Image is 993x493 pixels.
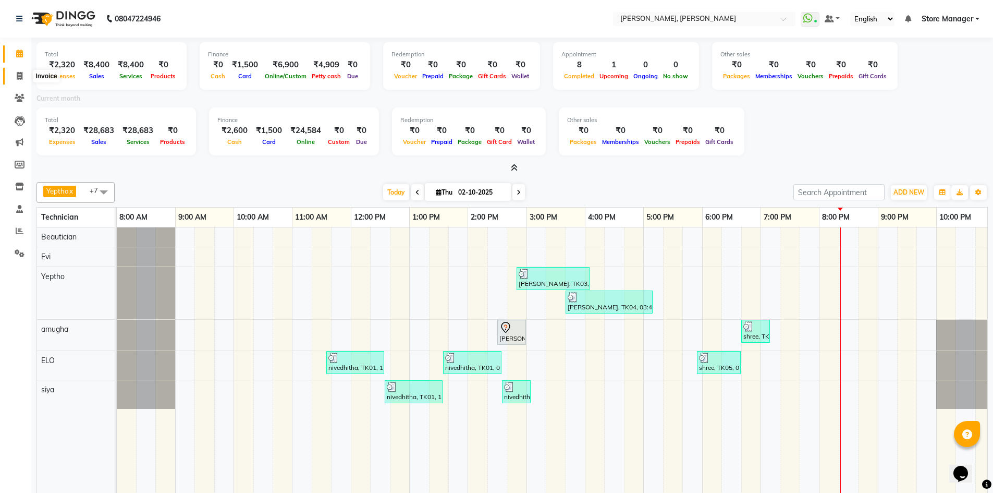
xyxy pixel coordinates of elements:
[400,116,537,125] div: Redemption
[262,59,309,71] div: ₹6,900
[345,73,361,80] span: Due
[294,138,317,146] span: Online
[703,210,735,225] a: 6:00 PM
[428,125,455,137] div: ₹0
[89,138,109,146] span: Sales
[631,73,660,80] span: Ongoing
[325,125,352,137] div: ₹0
[561,73,597,80] span: Completed
[208,50,362,59] div: Finance
[698,353,740,372] div: shree, TK05, 05:55 PM-06:40 PM, Permanent Nail Paint Solid Color-Hand,Nail Art Glitter Per Finger...
[45,125,79,137] div: ₹2,320
[41,232,77,242] span: Beautician
[114,59,148,71] div: ₹8,400
[761,210,794,225] a: 7:00 PM
[826,59,856,71] div: ₹0
[41,324,68,334] span: amugha
[208,59,228,71] div: ₹0
[148,73,178,80] span: Products
[937,210,974,225] a: 10:00 PM
[46,138,78,146] span: Expenses
[344,59,362,71] div: ₹0
[41,272,65,281] span: Yeptho
[46,187,68,195] span: Yeptho
[90,186,106,195] span: +7
[45,50,178,59] div: Total
[567,116,736,125] div: Other sales
[893,188,924,196] span: ADD NEW
[597,59,631,71] div: 1
[795,59,826,71] div: ₹0
[45,116,188,125] div: Total
[420,73,446,80] span: Prepaid
[949,451,983,483] iframe: chat widget
[642,138,673,146] span: Vouchers
[433,188,455,196] span: Thu
[446,73,475,80] span: Package
[631,59,660,71] div: 0
[518,269,589,288] div: [PERSON_NAME], TK03, 02:50 PM-04:05 PM, Permanent Nail Paint Solid Color-Hand,Restoration Removal...
[878,210,911,225] a: 9:00 PM
[410,210,443,225] a: 1:00 PM
[286,125,325,137] div: ₹24,584
[176,210,209,225] a: 9:00 AM
[455,185,507,200] input: 2025-10-02
[236,73,254,80] span: Card
[567,292,652,312] div: [PERSON_NAME], TK04, 03:40 PM-05:10 PM, Permanent Nail Paint Solid Color-Hand,Nail Art French Col...
[148,59,178,71] div: ₹0
[514,138,537,146] span: Wallet
[753,73,795,80] span: Memberships
[27,4,98,33] img: logo
[33,70,59,82] div: Invoice
[444,353,500,372] div: nivedhitha, TK01, 01:35 PM-02:35 PM, Nail Art Ombre-Hand
[484,138,514,146] span: Gift Card
[856,59,889,71] div: ₹0
[117,73,145,80] span: Services
[79,125,118,137] div: ₹28,683
[742,321,769,341] div: shree, TK05, 06:40 PM-07:10 PM, Permanent Nail Paint Solid Color-Toes
[561,50,691,59] div: Appointment
[826,73,856,80] span: Prepaids
[115,4,161,33] b: 08047224946
[400,138,428,146] span: Voucher
[660,59,691,71] div: 0
[225,138,244,146] span: Cash
[260,138,278,146] span: Card
[309,59,344,71] div: ₹4,909
[753,59,795,71] div: ₹0
[597,73,631,80] span: Upcoming
[793,184,885,200] input: Search Appointment
[325,138,352,146] span: Custom
[262,73,309,80] span: Online/Custom
[68,187,73,195] a: x
[503,382,530,402] div: nivedhitha, TK01, 02:35 PM-03:05 PM, Permanent Nail Paint Solid Color-Hand
[720,73,753,80] span: Packages
[383,184,409,200] span: Today
[856,73,889,80] span: Gift Cards
[41,212,78,222] span: Technician
[509,73,532,80] span: Wallet
[234,210,272,225] a: 10:00 AM
[720,59,753,71] div: ₹0
[703,125,736,137] div: ₹0
[599,125,642,137] div: ₹0
[217,116,371,125] div: Finance
[327,353,383,372] div: nivedhitha, TK01, 11:35 AM-12:35 PM, Acrylic extension + Solid color
[498,321,525,343] div: [PERSON_NAME], TK02, 02:30 PM-03:00 PM, Permanent Nail Paint Solid Color-Hand
[41,385,54,394] span: siya
[455,138,484,146] span: Package
[527,210,560,225] a: 3:00 PM
[468,210,501,225] a: 2:00 PM
[353,138,370,146] span: Due
[400,125,428,137] div: ₹0
[475,73,509,80] span: Gift Cards
[703,138,736,146] span: Gift Cards
[567,138,599,146] span: Packages
[386,382,442,402] div: nivedhitha, TK01, 12:35 PM-01:35 PM, Nail Art French Color-Hand
[228,59,262,71] div: ₹1,500
[252,125,286,137] div: ₹1,500
[642,125,673,137] div: ₹0
[36,94,80,103] label: Current month
[644,210,677,225] a: 5:00 PM
[41,252,51,261] span: Evi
